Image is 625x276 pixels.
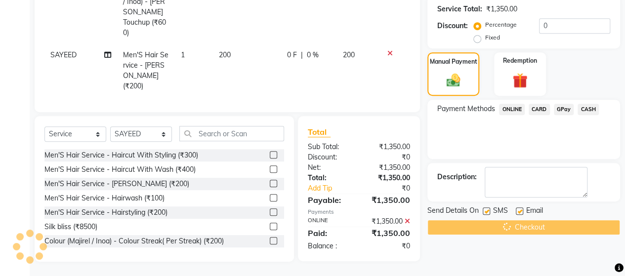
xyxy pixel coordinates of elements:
[300,142,359,152] div: Sub Total:
[181,50,185,59] span: 1
[437,21,468,31] div: Discount:
[359,227,417,239] div: ₹1,350.00
[343,50,355,59] span: 200
[307,50,319,60] span: 0 %
[50,50,77,59] span: SAYEED
[308,208,410,216] div: Payments
[300,183,369,194] a: Add Tip
[44,236,224,246] div: Colour (Majirel / Inoa) - Colour Streak( Per Streak) (₹200)
[442,72,465,88] img: _cash.svg
[287,50,297,60] span: 0 F
[359,194,417,206] div: ₹1,350.00
[359,173,417,183] div: ₹1,350.00
[437,4,482,14] div: Service Total:
[300,173,359,183] div: Total:
[300,227,359,239] div: Paid:
[308,127,331,137] span: Total
[578,104,599,115] span: CASH
[300,216,359,227] div: ONLINE
[486,4,517,14] div: ₹1,350.00
[529,104,550,115] span: CARD
[485,20,517,29] label: Percentage
[508,71,532,89] img: _gift.svg
[44,150,198,160] div: Men'S Hair Service - Haircut With Styling (₹300)
[526,205,543,218] span: Email
[359,152,417,162] div: ₹0
[179,126,284,141] input: Search or Scan
[437,172,477,182] div: Description:
[123,50,168,90] span: Men'S Hair Service - [PERSON_NAME] (₹200)
[44,222,97,232] div: Silk bliss (₹8500)
[427,205,479,218] span: Send Details On
[430,57,477,66] label: Manual Payment
[554,104,574,115] span: GPay
[300,194,359,206] div: Payable:
[219,50,231,59] span: 200
[359,216,417,227] div: ₹1,350.00
[359,142,417,152] div: ₹1,350.00
[44,179,189,189] div: Men'S Hair Service - [PERSON_NAME] (₹200)
[44,193,165,203] div: Men'S Hair Service - Hairwash (₹100)
[300,162,359,173] div: Net:
[493,205,508,218] span: SMS
[301,50,303,60] span: |
[369,183,417,194] div: ₹0
[499,104,525,115] span: ONLINE
[359,162,417,173] div: ₹1,350.00
[485,33,500,42] label: Fixed
[300,152,359,162] div: Discount:
[503,56,537,65] label: Redemption
[437,104,495,114] span: Payment Methods
[359,241,417,251] div: ₹0
[44,207,167,218] div: Men'S Hair Service - Hairstyling (₹200)
[44,164,196,175] div: Men'S Hair Service - Haircut With Wash (₹400)
[300,241,359,251] div: Balance :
